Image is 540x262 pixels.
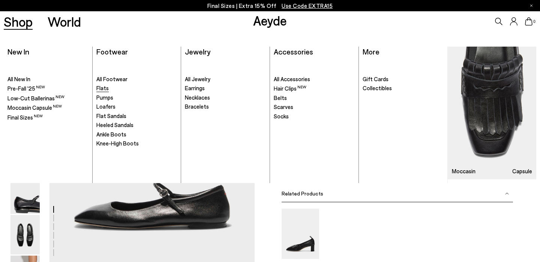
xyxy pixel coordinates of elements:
[274,76,310,82] span: All Accessories
[532,20,536,24] span: 0
[363,47,379,56] a: More
[185,103,266,111] a: Bracelets
[96,103,115,110] span: Loafers
[7,114,43,121] span: Final Sizes
[274,94,287,101] span: Belts
[7,85,88,92] a: Pre-Fall '25
[10,215,40,254] img: Uma Mary-Jane Flats - Image 5
[282,209,319,259] img: Narissa Ruched Pumps
[96,140,177,147] a: Knee-High Boots
[96,94,177,101] a: Pumps
[10,174,40,214] img: Uma Mary-Jane Flats - Image 4
[274,85,306,92] span: Hair Clips
[253,12,287,28] a: Aeyde
[7,47,29,56] a: New In
[96,131,177,138] a: Ankle Boots
[363,85,392,91] span: Collectibles
[274,94,355,102] a: Belts
[96,47,128,56] a: Footwear
[7,104,88,112] a: Moccasin Capsule
[96,112,177,120] a: Flat Sandals
[185,47,210,56] a: Jewelry
[96,103,177,111] a: Loafers
[185,103,209,110] span: Bracelets
[96,121,133,128] span: Heeled Sandals
[7,114,88,121] a: Final Sizes
[282,190,323,197] span: Related Products
[96,131,126,138] span: Ankle Boots
[48,15,81,28] a: World
[185,85,266,92] a: Earrings
[96,85,109,91] span: Flats
[363,85,444,92] a: Collectibles
[274,113,355,120] a: Socks
[7,104,62,111] span: Moccasin Capsule
[448,47,536,179] a: Moccasin Capsule
[185,76,266,83] a: All Jewelry
[282,2,333,9] span: Navigate to /collections/ss25-final-sizes
[96,85,177,92] a: Flats
[185,94,210,101] span: Necklaces
[96,140,139,147] span: Knee-High Boots
[185,85,205,91] span: Earrings
[185,94,266,101] a: Necklaces
[274,76,355,83] a: All Accessories
[185,76,210,82] span: All Jewelry
[96,121,177,129] a: Heeled Sandals
[505,192,509,195] img: svg%3E
[274,103,355,111] a: Scarves
[363,76,388,82] span: Gift Cards
[274,103,293,110] span: Scarves
[448,47,536,179] img: Mobile_e6eede4d-78b8-4bd1-ae2a-4197e375e133_900x.jpg
[7,95,64,101] span: Low-Cut Ballerinas
[207,1,333,11] p: Final Sizes | Extra 15% Off
[512,168,532,174] h3: Capsule
[96,94,113,101] span: Pumps
[7,76,88,83] a: All New In
[525,17,532,26] a: 0
[274,85,355,92] a: Hair Clips
[7,85,45,92] span: Pre-Fall '25
[7,94,88,102] a: Low-Cut Ballerinas
[274,113,289,120] span: Socks
[96,76,177,83] a: All Footwear
[96,112,126,119] span: Flat Sandals
[96,76,127,82] span: All Footwear
[274,47,313,56] a: Accessories
[4,15,33,28] a: Shop
[7,76,30,82] span: All New In
[452,168,475,174] h3: Moccasin
[363,76,444,83] a: Gift Cards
